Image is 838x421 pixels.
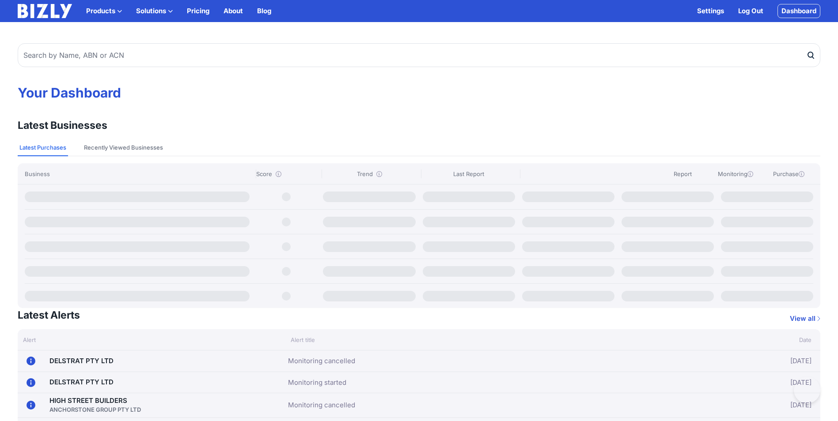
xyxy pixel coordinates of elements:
button: Latest Purchases [18,139,68,156]
div: Alert [18,335,285,344]
h3: Latest Alerts [18,308,80,322]
button: Recently Viewed Businesses [82,139,165,156]
div: Score [256,169,318,178]
div: Date [686,335,820,344]
div: [DATE] [681,376,811,389]
div: Alert title [285,335,687,344]
input: Search by Name, ABN or ACN [18,43,820,67]
a: Blog [257,6,271,16]
a: DELSTRAT PTY LTD [49,357,114,365]
div: [DATE] [681,354,811,368]
div: Purchase [764,169,813,178]
a: HIGH STREET BUILDERSANCHORSTONE GROUP PTY LTD [49,396,141,414]
a: Settings [697,6,724,16]
div: Monitoring [711,169,760,178]
iframe: Toggle Customer Support [794,377,820,403]
button: Solutions [136,6,173,16]
a: View all [790,313,820,324]
a: Pricing [187,6,209,16]
a: About [224,6,243,16]
div: Report [658,169,707,178]
h1: Your Dashboard [18,85,820,101]
a: DELSTRAT PTY LTD [49,378,114,386]
div: Trend [322,169,417,178]
a: Monitoring cancelled [288,400,355,410]
button: Products [86,6,122,16]
div: Last Report [421,169,516,178]
a: Dashboard [777,4,820,18]
a: Monitoring cancelled [288,356,355,366]
div: Business [25,169,252,178]
div: ANCHORSTONE GROUP PTY LTD [49,405,141,414]
a: Log Out [738,6,763,16]
h3: Latest Businesses [18,118,107,132]
nav: Tabs [18,139,820,156]
a: Monitoring started [288,377,346,388]
div: [DATE] [681,397,811,414]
